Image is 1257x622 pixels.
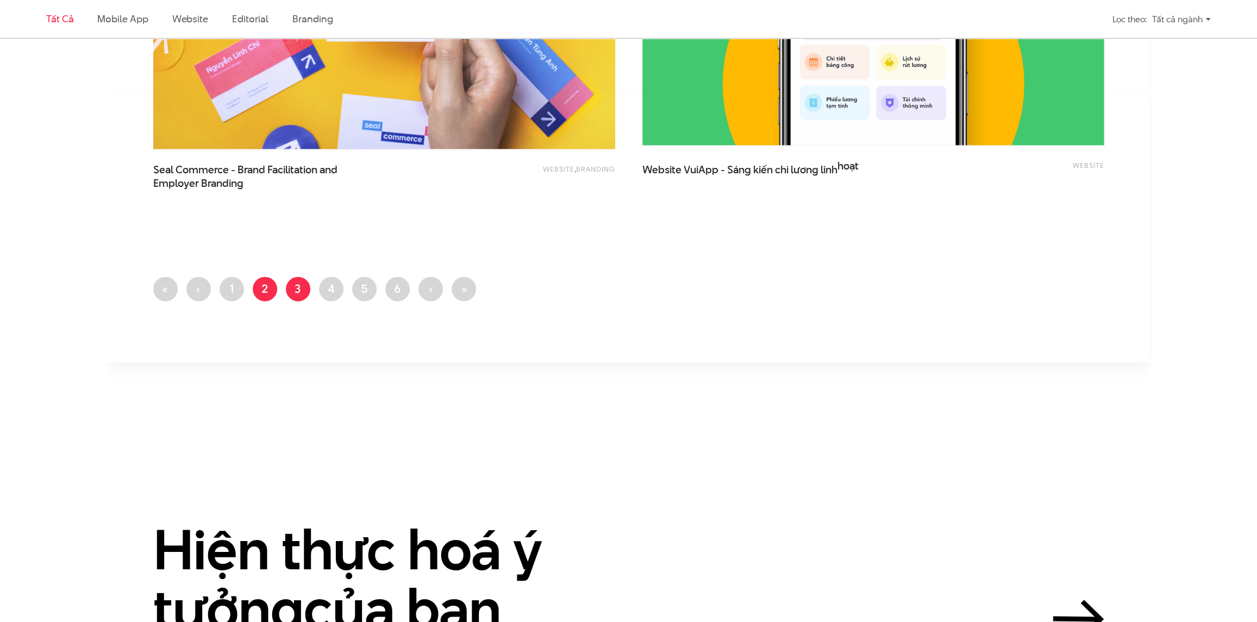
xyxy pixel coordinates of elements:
a: 1 [220,277,244,301]
span: Employer Branding [153,177,243,191]
a: Website [172,12,208,26]
span: Website VuiApp - Sáng kiến chi lương linh [642,159,860,186]
a: 6 [385,277,410,301]
a: Mobile app [97,12,148,26]
a: 5 [352,277,377,301]
a: 3 [286,277,310,301]
div: , [430,163,615,185]
a: Branding [576,164,615,174]
span: ‹ [196,280,201,297]
a: Website [543,164,574,174]
a: Website VuiApp - Sáng kiến chi lương linhhoạt [642,159,860,186]
div: Lọc theo: [1112,10,1147,29]
span: » [460,280,467,297]
a: 4 [319,277,343,301]
span: › [428,280,433,297]
span: « [162,280,169,297]
span: hoạt [837,159,859,173]
a: Website [1073,160,1104,170]
a: Branding [292,12,333,26]
a: Editorial [232,12,268,26]
span: Seal Commerce - Brand Facilitation and [153,163,371,190]
a: Seal Commerce - Brand Facilitation andEmployer Branding [153,163,371,190]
